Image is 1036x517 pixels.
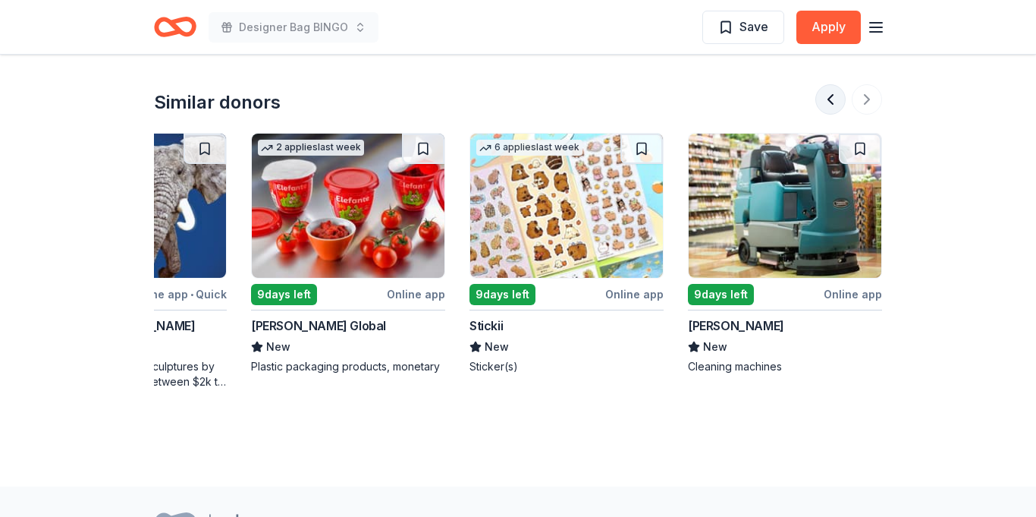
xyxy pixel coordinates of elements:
button: Apply [796,11,861,44]
a: Image for Stickii6 applieslast week9days leftOnline appStickiiNewSticker(s) [469,133,664,374]
img: Image for Berry Global [252,134,444,278]
div: 2 applies last week [258,140,364,156]
button: Save [702,11,784,44]
div: Online app [605,285,664,304]
div: 9 days left [688,284,754,305]
div: 6 applies last week [476,140,582,156]
div: Sticker(s) [469,359,664,374]
span: New [266,338,290,356]
div: Plastic packaging products, monetary [251,359,445,374]
div: Online app Quick [130,285,227,304]
div: Online app [824,285,882,304]
div: [PERSON_NAME] Global [251,317,386,335]
div: Online app [387,285,445,304]
div: 9 days left [251,284,317,305]
span: • [190,288,193,301]
div: Cleaning machines [688,359,882,374]
div: Similar donors [154,90,281,115]
a: Image for Berry Global2 applieslast week9days leftOnline app[PERSON_NAME] GlobalNewPlastic packag... [251,133,445,374]
span: New [703,338,727,356]
a: Home [154,9,196,45]
span: New [485,338,509,356]
a: Image for Tennant9days leftOnline app[PERSON_NAME]NewCleaning machines [688,133,882,374]
div: Stickii [469,317,503,335]
button: Designer Bag BINGO [209,12,378,43]
span: Save [739,17,768,36]
img: Image for Tennant [689,134,881,278]
span: Designer Bag BINGO [239,18,348,36]
img: Image for Stickii [470,134,663,278]
div: 9 days left [469,284,535,305]
div: [PERSON_NAME] [688,317,784,335]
